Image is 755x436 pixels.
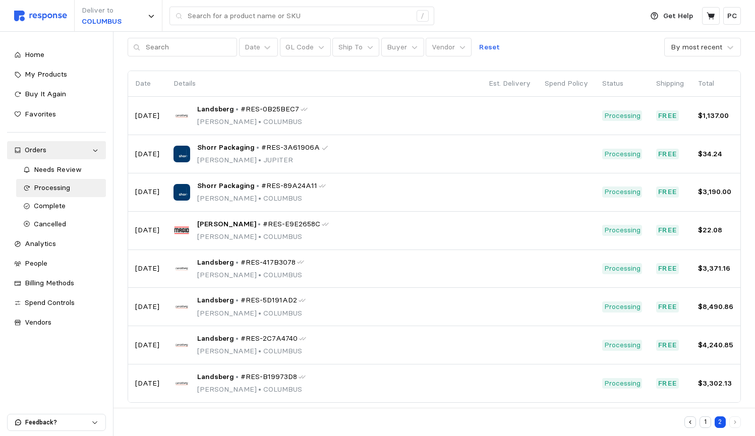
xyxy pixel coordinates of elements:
[604,225,641,236] p: Processing
[658,149,677,160] p: Free
[698,340,733,351] p: $4,240.85
[173,375,190,392] img: Landsberg
[197,193,326,204] p: [PERSON_NAME] COLUMBUS
[25,89,66,98] span: Buy It Again
[545,78,588,89] p: Spend Policy
[197,231,329,242] p: [PERSON_NAME] COLUMBUS
[663,11,693,22] p: Get Help
[7,46,106,64] a: Home
[34,219,66,228] span: Cancelled
[25,70,67,79] span: My Products
[257,194,263,203] span: •
[173,298,190,315] img: Landsberg
[387,42,407,53] p: Buyer
[658,378,677,389] p: Free
[236,371,239,383] p: •
[25,418,91,427] p: Feedback?
[197,180,255,192] span: Shorr Packaging
[197,333,234,344] span: Landsberg
[241,371,297,383] span: #RES-B19973D8
[432,42,455,53] p: Vendor
[25,145,88,156] div: Orders
[256,180,259,192] p: •
[656,78,684,89] p: Shipping
[236,295,239,306] p: •
[7,294,106,312] a: Spend Controls
[8,414,105,430] button: Feedback?
[7,141,106,159] a: Orders
[7,66,106,84] a: My Products
[188,7,411,25] input: Search for a product name or SKU
[25,278,74,287] span: Billing Methods
[658,186,677,198] p: Free
[197,155,329,166] p: [PERSON_NAME] JUPITER
[135,149,159,160] p: [DATE]
[197,104,234,115] span: Landsberg
[197,219,256,230] span: [PERSON_NAME]
[241,257,296,268] span: #RES-417B3078
[258,219,261,230] p: •
[723,7,741,25] button: PC
[280,38,331,57] button: GL Code
[173,107,190,124] img: Landsberg
[241,104,299,115] span: #RES-0B25BEC7
[285,42,314,53] p: GL Code
[135,340,159,351] p: [DATE]
[604,340,641,351] p: Processing
[658,225,677,236] p: Free
[34,183,70,192] span: Processing
[197,384,306,395] p: [PERSON_NAME] COLUMBUS
[257,155,263,164] span: •
[173,78,475,89] p: Details
[236,257,239,268] p: •
[135,225,159,236] p: [DATE]
[16,179,106,197] a: Processing
[14,11,67,21] img: svg%3e
[715,416,726,428] button: 2
[16,161,106,179] a: Needs Review
[7,274,106,292] a: Billing Methods
[698,186,733,198] p: $3,190.00
[604,149,641,160] p: Processing
[426,38,472,57] button: Vendor
[245,42,260,52] div: Date
[82,16,122,27] p: COLUMBUS
[257,346,263,355] span: •
[257,117,263,126] span: •
[7,85,106,103] a: Buy It Again
[16,215,106,233] a: Cancelled
[698,149,733,160] p: $34.24
[16,197,106,215] a: Complete
[241,333,298,344] span: #RES-2C7A4740
[658,340,677,351] p: Free
[197,257,234,268] span: Landsberg
[25,298,75,307] span: Spend Controls
[135,378,159,389] p: [DATE]
[135,186,159,198] p: [DATE]
[135,78,159,89] p: Date
[479,42,500,53] p: Reset
[34,201,66,210] span: Complete
[257,308,263,318] span: •
[645,7,699,26] button: Get Help
[698,301,733,313] p: $8,490.86
[146,38,231,56] input: Search
[173,184,190,201] img: Shorr Packaging
[604,301,641,313] p: Processing
[604,186,641,198] p: Processing
[381,38,424,57] button: Buyer
[197,142,255,153] span: Shorr Packaging
[727,11,737,22] p: PC
[25,259,47,268] span: People
[7,255,106,273] a: People
[604,263,641,274] p: Processing
[82,5,122,16] p: Deliver to
[7,105,106,123] a: Favorites
[135,301,159,313] p: [DATE]
[236,104,239,115] p: •
[698,110,733,121] p: $1,137.00
[257,270,263,279] span: •
[197,116,308,128] p: [PERSON_NAME] COLUMBUS
[698,263,733,274] p: $3,371.16
[173,146,190,162] img: Shorr Packaging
